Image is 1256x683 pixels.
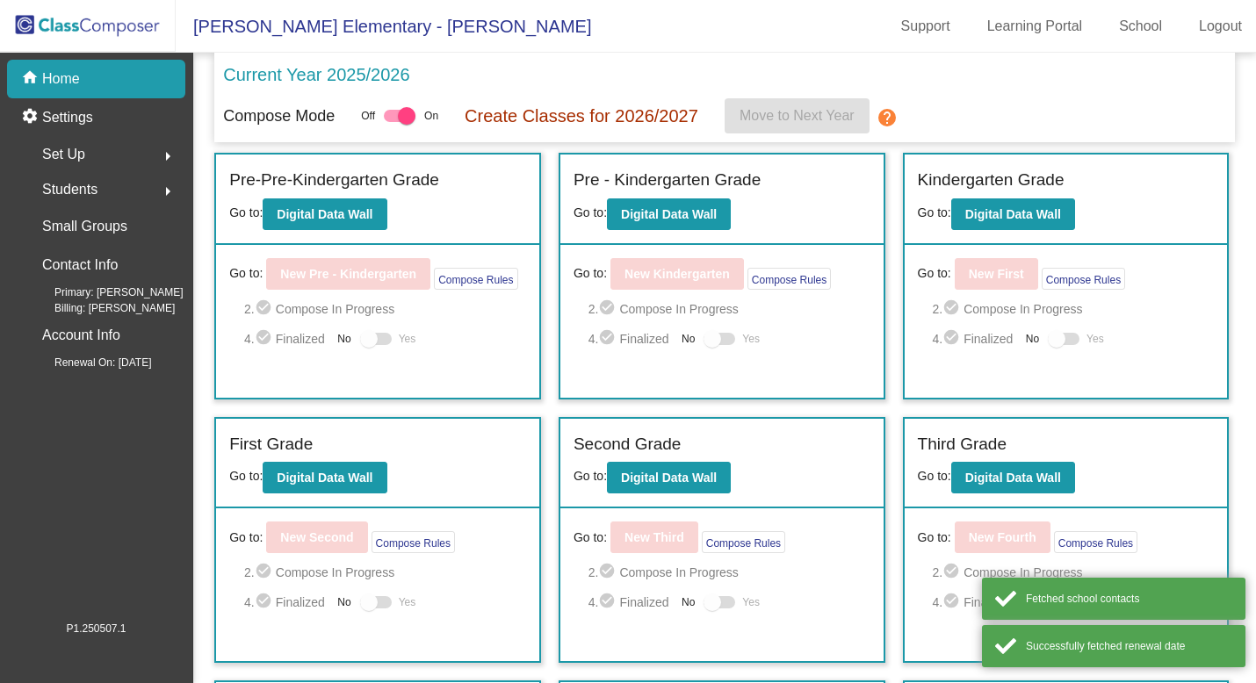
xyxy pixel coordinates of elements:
mat-icon: check_circle [942,592,964,613]
button: New First [955,258,1038,290]
span: Go to: [229,528,263,547]
span: Yes [399,328,416,349]
button: Digital Data Wall [607,198,731,230]
mat-icon: check_circle [942,298,964,320]
a: Support [887,12,964,40]
span: 4. Finalized [588,328,673,349]
span: 2. Compose In Progress [932,298,1214,320]
mat-icon: check_circle [255,298,276,320]
b: New Third [624,530,684,544]
span: Yes [399,592,416,613]
span: No [337,594,350,610]
span: Go to: [574,469,607,483]
button: Digital Data Wall [263,462,386,493]
button: Digital Data Wall [951,462,1075,493]
mat-icon: arrow_right [157,146,178,167]
button: New Pre - Kindergarten [266,258,430,290]
p: Home [42,68,80,90]
span: On [424,108,438,124]
label: First Grade [229,432,313,457]
button: Digital Data Wall [951,198,1075,230]
p: Settings [42,107,93,128]
span: 2. Compose In Progress [588,562,870,583]
mat-icon: check_circle [598,328,619,349]
span: Off [361,108,375,124]
a: School [1105,12,1176,40]
b: Digital Data Wall [277,471,372,485]
span: Yes [742,592,760,613]
button: New Second [266,521,367,553]
span: 4. Finalized [588,592,673,613]
button: Compose Rules [1054,531,1137,553]
span: Set Up [42,142,85,167]
button: Compose Rules [434,268,517,290]
b: Digital Data Wall [277,207,372,221]
p: Small Groups [42,214,127,239]
div: Successfully fetched renewal date [1026,638,1232,654]
mat-icon: check_circle [942,328,964,349]
span: 4. Finalized [932,592,1016,613]
mat-icon: check_circle [942,562,964,583]
b: Digital Data Wall [965,207,1061,221]
span: Primary: [PERSON_NAME] [26,284,184,300]
span: 2. Compose In Progress [244,298,526,320]
span: Renewal On: [DATE] [26,355,151,370]
div: Fetched school contacts [1026,591,1232,607]
span: Go to: [574,264,607,283]
b: New Fourth [969,530,1036,544]
span: 4. Finalized [932,328,1016,349]
button: Compose Rules [747,268,831,290]
p: Contact Info [42,253,118,277]
span: 2. Compose In Progress [244,562,526,583]
p: Compose Mode [223,104,335,128]
button: Move to Next Year [725,98,870,133]
button: New Kindergarten [610,258,744,290]
span: 4. Finalized [244,328,328,349]
p: Create Classes for 2026/2027 [465,103,698,129]
button: Compose Rules [372,531,455,553]
button: Compose Rules [702,531,785,553]
mat-icon: check_circle [255,562,276,583]
button: New Fourth [955,521,1050,553]
mat-icon: check_circle [255,328,276,349]
span: Go to: [229,264,263,283]
mat-icon: check_circle [598,592,619,613]
b: Digital Data Wall [965,471,1061,485]
b: Digital Data Wall [621,207,717,221]
a: Learning Portal [973,12,1097,40]
button: New Third [610,521,698,553]
button: Compose Rules [1042,268,1125,290]
b: New First [969,267,1024,281]
b: New Pre - Kindergarten [280,267,416,281]
label: Third Grade [918,432,1007,457]
span: 4. Finalized [244,592,328,613]
span: No [337,331,350,347]
span: Students [42,177,97,202]
span: [PERSON_NAME] Elementary - [PERSON_NAME] [176,12,591,40]
a: Logout [1185,12,1256,40]
span: No [682,331,695,347]
mat-icon: check_circle [255,592,276,613]
button: Digital Data Wall [607,462,731,493]
p: Current Year 2025/2026 [223,61,409,88]
span: Go to: [918,205,951,219]
span: Go to: [574,205,607,219]
span: Move to Next Year [740,108,855,123]
span: Go to: [229,205,263,219]
mat-icon: check_circle [598,298,619,320]
span: Go to: [574,528,607,547]
span: Yes [1086,328,1104,349]
mat-icon: settings [21,107,42,128]
span: No [682,594,695,610]
span: 2. Compose In Progress [588,298,870,320]
span: Go to: [918,264,951,283]
span: Go to: [918,528,951,547]
label: Pre-Pre-Kindergarten Grade [229,168,439,193]
mat-icon: home [21,68,42,90]
label: Pre - Kindergarten Grade [574,168,761,193]
span: No [1026,331,1039,347]
mat-icon: help [877,107,898,128]
mat-icon: check_circle [598,562,619,583]
b: New Second [280,530,353,544]
b: New Kindergarten [624,267,730,281]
